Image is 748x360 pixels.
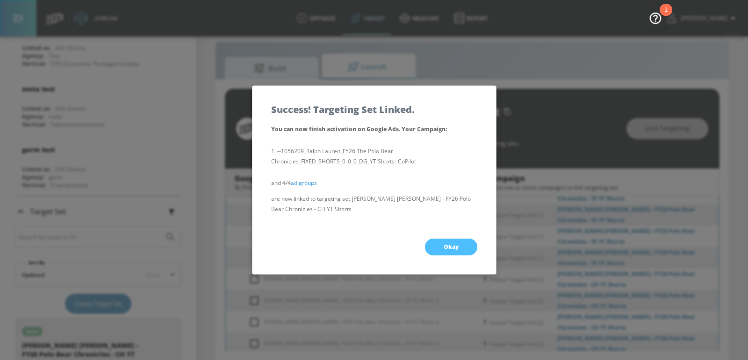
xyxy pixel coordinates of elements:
span: Okay [444,243,459,251]
p: and 4/4 [271,178,477,188]
h5: Success! Targeting Set Linked. [271,105,415,114]
button: Okay [425,239,477,255]
button: Open Resource Center, 1 new notification [642,5,669,31]
div: 1 [664,10,668,22]
p: You can now finish activation on Google Ads. Your Campaign : [271,124,477,135]
a: ad groups [291,179,317,187]
li: --1056209_Ralph Lauren_FY26 The Polo Bear Chronicles_FIXED_SHORTS_0_0_0_DG_YT Shorts- CoPilot [271,146,477,167]
p: are now linked to targeting set: [PERSON_NAME] [PERSON_NAME] - FY26 Polo Bear Chronicles - CH YT ... [271,194,477,214]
